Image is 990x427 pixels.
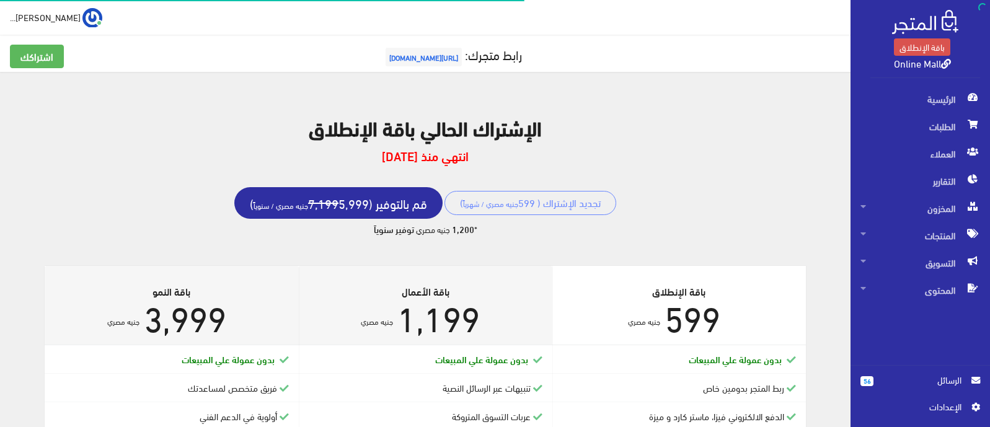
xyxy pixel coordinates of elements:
a: تجديد الإشتراك ( 599جنيه مصري / شهرياً) [444,191,616,214]
span: العملاء [860,140,980,167]
a: ... [PERSON_NAME]... [10,7,102,27]
a: قم بالتوفير (7,1995,999جنيه مصري / سنوياً) [234,187,443,219]
small: جنيه مصري / شهرياً [463,196,518,210]
b: بدون عمولة علي المبيعات [435,352,528,366]
a: الرئيسية [851,86,990,113]
span: الرئيسية [860,86,980,113]
span: المخزون [860,195,980,222]
span: 56 [860,376,873,386]
img: . [892,10,958,34]
a: Online Mall [894,54,951,72]
b: بدون عمولة علي المبيعات [689,352,782,366]
a: المخزون [851,195,990,222]
div: أولوية في الدعم الفني [55,410,288,423]
s: 7,199 [308,191,338,214]
div: تنبيهات عبر الرسائل النصية [309,381,542,395]
span: 1,199 [397,284,480,347]
a: اشتراكك [10,45,64,68]
a: المحتوى [851,276,990,304]
sup: جنيه مصري [361,314,393,328]
span: [URL][DOMAIN_NAME] [386,48,462,66]
img: ... [82,8,102,28]
span: 3,999 [144,284,226,347]
sup: جنيه مصري [107,314,139,328]
h6: باقة الأعمال [309,286,542,297]
strong: توفير سنوياً [374,222,414,236]
a: رابط متجرك:[URL][DOMAIN_NAME] [382,43,522,66]
a: التقارير [851,167,990,195]
small: جنيه مصري / سنوياً [254,198,308,212]
a: 56 الرسائل [860,373,980,400]
span: التسويق [860,249,980,276]
span: المحتوى [860,276,980,304]
span: الرسائل [883,373,961,387]
h5: انتهي منذ [DATE] [15,149,836,162]
span: المنتجات [860,222,980,249]
strong: 1,200 [452,222,474,236]
a: باقة الإنطلاق [894,38,950,56]
div: عربات التسوق المتروكة [309,410,542,423]
span: التقارير [860,167,980,195]
span: [PERSON_NAME]... [10,9,81,25]
h6: باقة الإنطلاق [562,286,796,297]
sup: جنيه مصري [628,314,660,328]
a: اﻹعدادات [860,400,980,420]
div: الدفع الالكتروني فيزا، ماستر كارد و ميزة [562,410,796,423]
b: بدون عمولة علي المبيعات [182,352,275,366]
a: المنتجات [851,222,990,249]
span: الطلبات [860,113,980,140]
a: العملاء [851,140,990,167]
h2: الإشتراك الحالي باقة الإنطلاق [15,117,836,138]
span: اﻹعدادات [870,400,961,413]
a: الطلبات [851,113,990,140]
div: ربط المتجر بدومين خاص [562,381,796,395]
div: فريق متخصص لمساعدتك [55,381,288,395]
span: 599 [665,284,720,347]
h6: باقة النمو [55,286,288,297]
small: جنيه مصري [416,222,450,237]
